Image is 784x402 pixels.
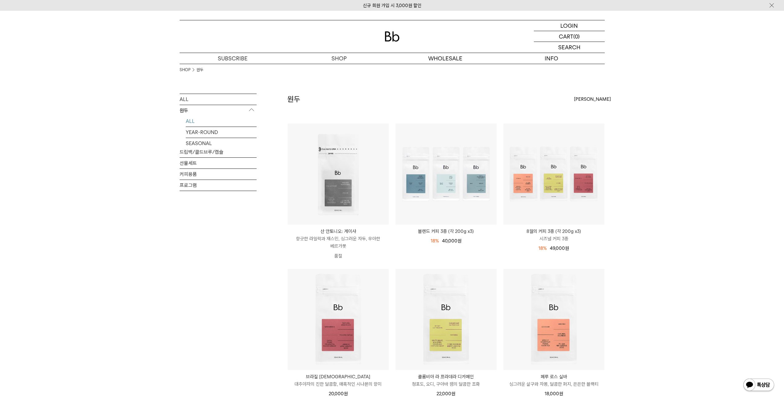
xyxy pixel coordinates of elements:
a: 드립백/콜드브루/캡슐 [180,147,257,157]
a: 신규 회원 가입 시 3,000원 할인 [363,3,421,8]
p: 품절 [288,250,389,262]
a: 커피용품 [180,169,257,180]
span: 원 [451,391,455,396]
span: 40,000 [442,238,461,244]
a: CART (0) [534,31,605,42]
a: 블렌드 커피 3종 (각 200g x3) [396,228,497,235]
a: 8월의 커피 3종 (각 200g x3) 시즈널 커피 3종 [503,228,604,242]
p: 청포도, 오디, 구아바 잼의 달콤한 조화 [396,380,497,388]
span: 22,000 [437,391,455,396]
img: 산 안토니오: 게이샤 [288,124,389,225]
img: 페루 로스 실바 [503,269,604,370]
a: SEASONAL [186,138,257,149]
p: 싱그러운 살구와 자몽, 달콤한 퍼지, 은은한 블랙티 [503,380,604,388]
a: SUBSCRIBE [180,53,286,64]
a: 브라질 [DEMOGRAPHIC_DATA] 대추야자의 진한 달콤함, 매혹적인 시나몬의 향미 [288,373,389,388]
a: ALL [180,94,257,105]
img: 브라질 사맘바이아 [288,269,389,370]
img: 블렌드 커피 3종 (각 200g x3) [396,124,497,225]
a: YEAR-ROUND [186,127,257,138]
p: 콜롬비아 라 프라데라 디카페인 [396,373,497,380]
h2: 원두 [287,94,300,104]
span: 원 [559,391,563,396]
span: 49,000 [550,246,569,251]
a: 산 안토니오: 게이샤 향긋한 라일락과 재스민, 싱그러운 자두, 우아한 베르가못 [288,228,389,250]
span: 원 [457,238,461,244]
p: 대추야자의 진한 달콤함, 매혹적인 시나몬의 향미 [288,380,389,388]
p: WHOLESALE [392,53,498,64]
img: 8월의 커피 3종 (각 200g x3) [503,124,604,225]
span: 원 [344,391,348,396]
a: 선물세트 [180,158,257,169]
div: 18% [538,245,547,252]
span: [PERSON_NAME] [574,95,611,103]
span: 18,000 [545,391,563,396]
p: 향긋한 라일락과 재스민, 싱그러운 자두, 우아한 베르가못 [288,235,389,250]
a: LOGIN [534,20,605,31]
img: 콜롬비아 라 프라데라 디카페인 [396,269,497,370]
a: 콜롬비아 라 프라데라 디카페인 청포도, 오디, 구아바 잼의 달콤한 조화 [396,373,497,388]
div: 18% [431,237,439,245]
a: SHOP [286,53,392,64]
img: 로고 [385,31,400,42]
a: ALL [186,116,257,127]
a: 페루 로스 실바 싱그러운 살구와 자몽, 달콤한 퍼지, 은은한 블랙티 [503,373,604,388]
p: LOGIN [560,20,578,31]
a: 프로그램 [180,180,257,191]
span: 원 [565,246,569,251]
p: SEARCH [558,42,580,53]
p: 8월의 커피 3종 (각 200g x3) [503,228,604,235]
span: 20,000 [329,391,348,396]
p: 산 안토니오: 게이샤 [288,228,389,235]
p: 시즈널 커피 3종 [503,235,604,242]
p: CART [559,31,573,42]
p: (0) [573,31,580,42]
p: 페루 로스 실바 [503,373,604,380]
p: 브라질 [DEMOGRAPHIC_DATA] [288,373,389,380]
p: INFO [498,53,605,64]
a: SHOP [180,67,190,73]
a: 원두 [197,67,203,73]
p: 원두 [180,105,257,116]
img: 카카오톡 채널 1:1 채팅 버튼 [743,378,775,393]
